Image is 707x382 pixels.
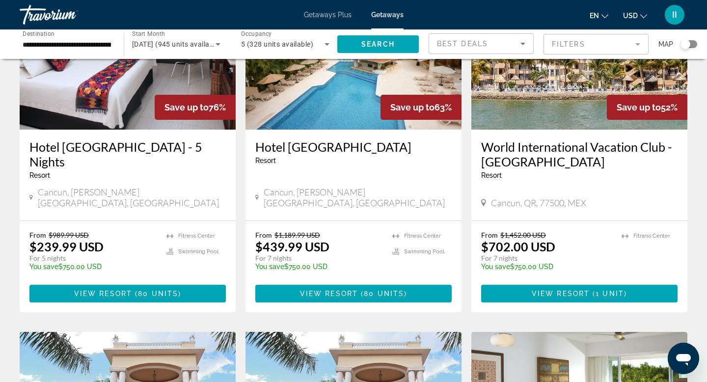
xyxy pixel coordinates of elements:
[49,231,89,239] span: $989.99 USD
[29,285,226,302] button: View Resort(80 units)
[255,157,276,164] span: Resort
[437,38,525,50] mat-select: Sort by
[390,102,435,112] span: Save up to
[255,263,382,271] p: $750.00 USD
[132,290,181,298] span: ( )
[404,248,444,255] span: Swimming Pool
[672,10,677,20] span: II
[491,197,586,208] span: Cancun, QR, 77500, MEX
[255,239,329,254] p: $439.99 USD
[255,231,272,239] span: From
[300,290,358,298] span: View Resort
[304,11,352,19] a: Getaways Plus
[358,290,407,298] span: ( )
[481,263,612,271] p: $750.00 USD
[241,30,272,37] span: Occupancy
[617,102,661,112] span: Save up to
[29,171,50,179] span: Resort
[138,290,178,298] span: 80 units
[371,11,404,19] a: Getaways
[500,231,546,239] span: $1,452.00 USD
[164,102,209,112] span: Save up to
[590,12,599,20] span: en
[132,30,165,37] span: Start Month
[337,35,419,53] button: Search
[662,4,687,25] button: User Menu
[544,33,649,55] button: Filter
[29,239,104,254] p: $239.99 USD
[596,290,624,298] span: 1 unit
[132,40,221,48] span: [DATE] (945 units available)
[481,285,678,302] button: View Resort(1 unit)
[481,254,612,263] p: For 7 nights
[155,95,236,120] div: 76%
[29,263,157,271] p: $750.00 USD
[607,95,687,120] div: 52%
[255,254,382,263] p: For 7 nights
[274,231,320,239] span: $1,189.99 USD
[668,343,699,374] iframe: Кнопка запуска окна обмена сообщениями
[361,40,395,48] span: Search
[74,290,132,298] span: View Resort
[481,263,510,271] span: You save
[255,139,452,154] a: Hotel [GEOGRAPHIC_DATA]
[255,285,452,302] button: View Resort(80 units)
[404,233,441,239] span: Fitness Center
[23,30,54,37] span: Destination
[20,2,118,27] a: Travorium
[29,231,46,239] span: From
[29,139,226,169] a: Hotel [GEOGRAPHIC_DATA] - 5 Nights
[590,8,608,23] button: Change language
[437,40,488,48] span: Best Deals
[29,254,157,263] p: For 5 nights
[178,233,215,239] span: Fitness Center
[481,231,498,239] span: From
[623,8,647,23] button: Change currency
[241,40,313,48] span: 5 (328 units available)
[590,290,627,298] span: ( )
[381,95,462,120] div: 63%
[38,187,226,208] span: Cancun, [PERSON_NAME][GEOGRAPHIC_DATA], [GEOGRAPHIC_DATA]
[264,187,452,208] span: Cancun, [PERSON_NAME][GEOGRAPHIC_DATA], [GEOGRAPHIC_DATA]
[658,37,673,51] span: Map
[633,233,670,239] span: Fitness Center
[623,12,638,20] span: USD
[481,239,555,254] p: $702.00 USD
[178,248,218,255] span: Swimming Pool
[29,263,58,271] span: You save
[532,290,590,298] span: View Resort
[481,171,502,179] span: Resort
[255,263,284,271] span: You save
[481,139,678,169] a: World International Vacation Club - [GEOGRAPHIC_DATA]
[364,290,404,298] span: 80 units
